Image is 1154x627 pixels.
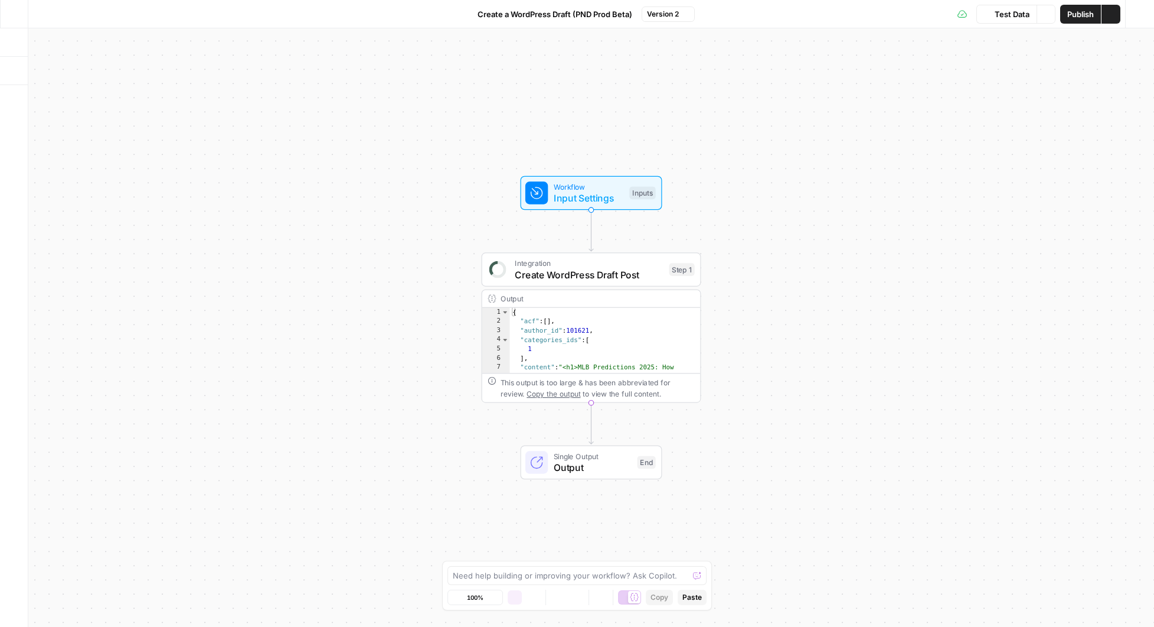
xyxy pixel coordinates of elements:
span: Create WordPress Draft Post [515,268,663,282]
span: 100% [467,593,483,602]
span: Toggle code folding, rows 1 through 8 [501,308,509,317]
span: Input Settings [554,191,624,205]
span: Copy [650,592,668,603]
div: WorkflowInput SettingsInputs [482,176,701,210]
div: Output [501,293,662,304]
g: Edge from step_1 to end [589,403,593,444]
button: Test Data [976,5,1037,24]
div: 6 [482,354,510,363]
div: Step 1 [669,263,695,276]
span: Output [554,460,632,475]
div: This output is too large & has been abbreviated for review. to view the full content. [501,376,695,399]
span: Copy the output [527,389,580,398]
div: 1 [482,308,510,317]
g: Edge from start to step_1 [589,210,593,251]
div: Inputs [629,187,655,200]
button: Create a WordPress Draft (PND Prod Beta) [460,5,639,24]
button: Version 2 [642,7,695,22]
div: IntegrationCreate WordPress Draft PostStep 1Output{ "acf":[], "author_id":101621, "categories_ids... [482,252,701,402]
div: 3 [482,326,510,336]
div: 5 [482,345,510,354]
span: Integration [515,258,663,269]
span: Single Output [554,450,632,462]
button: Copy [646,590,673,605]
div: 2 [482,317,510,327]
span: Test Data [995,8,1029,20]
span: Paste [682,592,702,603]
span: Create a WordPress Draft (PND Prod Beta) [478,8,632,20]
span: Toggle code folding, rows 4 through 6 [501,336,509,345]
span: Publish [1067,8,1094,20]
button: Paste [678,590,707,605]
div: End [638,456,656,469]
div: 4 [482,336,510,345]
button: Publish [1060,5,1101,24]
span: Version 2 [647,9,679,20]
div: Single OutputOutputEnd [482,446,701,480]
span: Workflow [554,181,624,192]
